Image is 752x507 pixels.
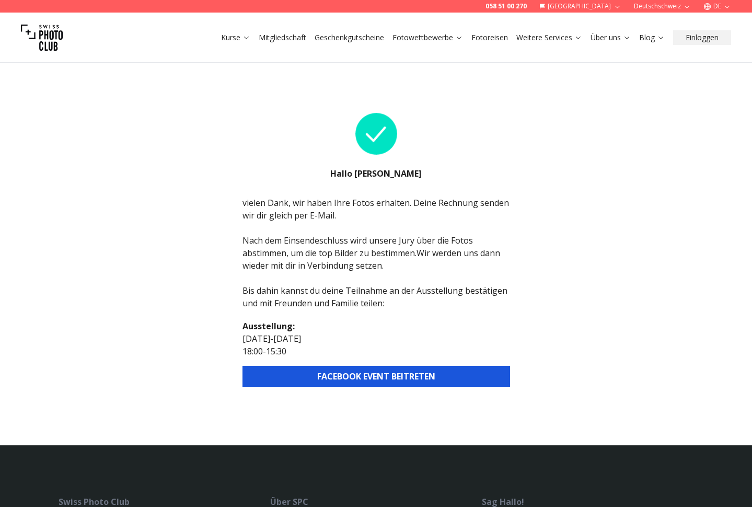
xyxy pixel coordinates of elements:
[242,197,510,309] div: vielen Dank, wir haben Ihre Fotos erhalten. Deine Rechnung senden wir dir gleich per E-Mail. Nach...
[221,32,250,43] a: Kurse
[591,32,631,43] a: Über uns
[471,32,508,43] a: Fotoreisen
[512,30,586,45] button: Weitere Services
[586,30,635,45] button: Über uns
[485,2,527,10] a: 058 51 00 270
[217,30,254,45] button: Kurse
[259,32,306,43] a: Mitgliedschaft
[21,17,63,59] img: Swiss photo club
[242,320,510,332] h2: Ausstellung :
[467,30,512,45] button: Fotoreisen
[639,32,665,43] a: Blog
[635,30,669,45] button: Blog
[516,32,582,43] a: Weitere Services
[254,30,310,45] button: Mitgliedschaft
[388,30,467,45] button: Fotowettbewerbe
[330,168,354,179] b: Hallo
[310,30,388,45] button: Geschenkgutscheine
[392,32,463,43] a: Fotowettbewerbe
[354,168,422,179] b: [PERSON_NAME]
[242,345,510,358] p: 18:00 - 15:30
[673,30,731,45] button: Einloggen
[242,366,510,387] button: FACEBOOK EVENT BEITRETEN
[315,32,384,43] a: Geschenkgutscheine
[242,332,510,345] p: [DATE] - [DATE]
